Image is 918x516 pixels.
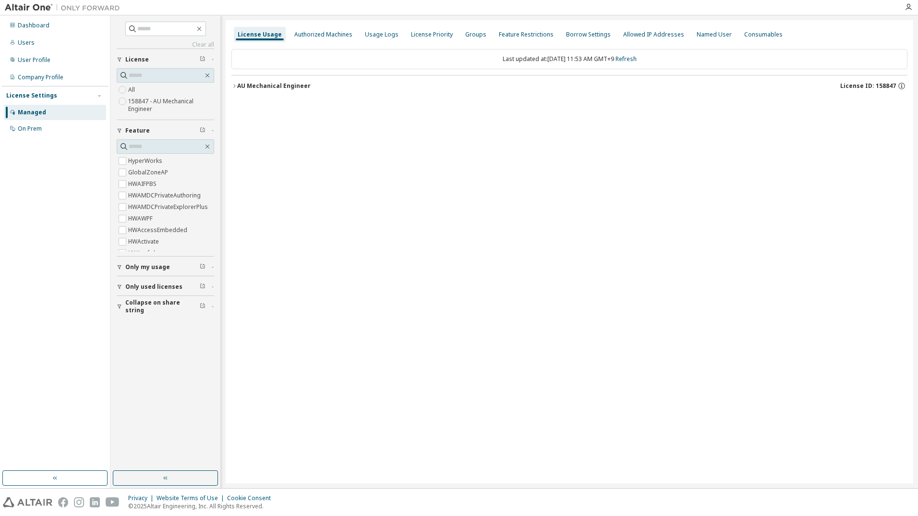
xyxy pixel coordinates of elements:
button: Only used licenses [117,276,214,297]
button: Only my usage [117,257,214,278]
label: HWAccessEmbedded [128,224,189,236]
span: Clear filter [200,283,205,291]
label: HWActivate [128,236,161,247]
button: License [117,49,214,70]
div: Named User [697,31,732,38]
a: Clear all [117,41,214,49]
label: HWAWPF [128,213,155,224]
div: Cookie Consent [227,494,277,502]
label: HWAMDCPrivateExplorerPlus [128,201,210,213]
div: Groups [465,31,486,38]
div: License Settings [6,92,57,99]
span: Only used licenses [125,283,182,291]
span: License [125,56,149,63]
div: Last updated at: [DATE] 11:53 AM GMT+9 [231,49,907,69]
div: Privacy [128,494,157,502]
img: facebook.svg [58,497,68,507]
div: Users [18,39,35,47]
label: GlobalZoneAP [128,167,170,178]
span: Clear filter [200,56,205,63]
label: HWAcufwh [128,247,159,259]
img: Altair One [5,3,125,12]
img: linkedin.svg [90,497,100,507]
img: altair_logo.svg [3,497,52,507]
div: Managed [18,109,46,116]
label: HyperWorks [128,155,164,167]
div: Usage Logs [365,31,399,38]
label: All [128,84,137,96]
div: Allowed IP Addresses [623,31,684,38]
span: License ID: 158847 [840,82,896,90]
div: Borrow Settings [566,31,611,38]
label: HWAMDCPrivateAuthoring [128,190,203,201]
a: Refresh [616,55,637,63]
span: Clear filter [200,127,205,135]
span: Feature [125,127,150,135]
div: Authorized Machines [294,31,352,38]
div: On Prem [18,125,42,133]
button: AU Mechanical EngineerLicense ID: 158847 [231,75,907,97]
p: © 2025 Altair Engineering, Inc. All Rights Reserved. [128,502,277,510]
div: Website Terms of Use [157,494,227,502]
div: Dashboard [18,22,49,29]
div: Consumables [744,31,783,38]
img: youtube.svg [106,497,120,507]
div: AU Mechanical Engineer [237,82,311,90]
span: Clear filter [200,263,205,271]
div: User Profile [18,56,50,64]
div: License Priority [411,31,453,38]
img: instagram.svg [74,497,84,507]
span: Collapse on share string [125,299,200,314]
div: License Usage [238,31,282,38]
div: Company Profile [18,74,63,81]
span: Clear filter [200,303,205,310]
button: Feature [117,120,214,141]
label: 158847 - AU Mechanical Engineer [128,96,214,115]
div: Feature Restrictions [499,31,554,38]
span: Only my usage [125,263,170,271]
button: Collapse on share string [117,296,214,317]
label: HWAIFPBS [128,178,158,190]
